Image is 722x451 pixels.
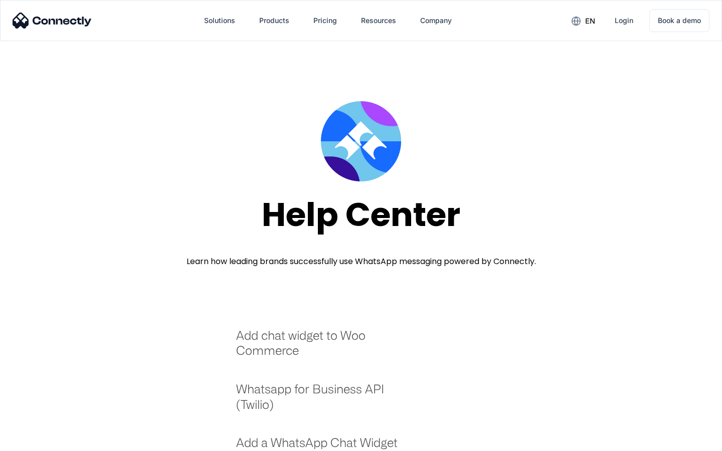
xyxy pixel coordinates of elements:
[13,13,92,29] img: Connectly Logo
[420,14,452,28] div: Company
[259,14,289,28] div: Products
[20,433,60,447] ul: Language list
[236,328,411,368] a: Add chat widget to Woo Commerce
[615,14,633,28] div: Login
[236,381,411,422] a: Whatsapp for Business API (Twilio)
[187,256,536,268] div: Learn how leading brands successfully use WhatsApp messaging powered by Connectly.
[10,433,60,447] aside: Language selected: English
[262,196,460,233] div: Help Center
[204,14,235,28] div: Solutions
[585,14,595,28] div: en
[313,14,337,28] div: Pricing
[607,9,641,33] a: Login
[649,9,709,32] a: Book a demo
[305,9,345,33] a: Pricing
[361,14,396,28] div: Resources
